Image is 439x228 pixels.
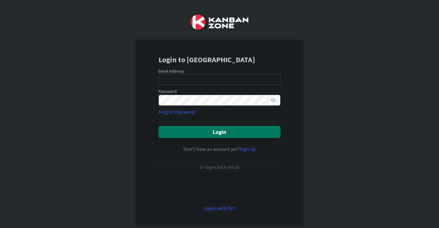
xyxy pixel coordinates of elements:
iframe: Kirjaudu Google-tilillä -painike [155,181,284,194]
a: Sign Up [240,146,256,152]
div: Don’t have an account yet? [158,145,281,153]
label: Email Address [158,68,185,74]
b: Login to [GEOGRAPHIC_DATA] [158,55,255,64]
img: Kanban Zone [191,15,248,30]
button: Login [158,126,281,138]
a: Forgot Password? [158,108,196,116]
div: or login with email [198,163,241,171]
a: Login with SSO [204,205,235,211]
label: Password [158,88,177,95]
